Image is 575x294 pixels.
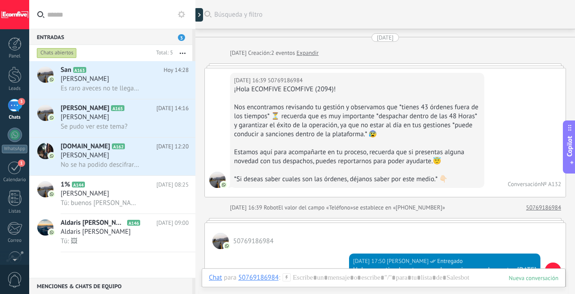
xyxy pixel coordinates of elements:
div: Hola, no entiendo esto ya que hemos impreso dos cortes [DATE] [353,266,536,275]
span: [PERSON_NAME] [61,113,109,122]
span: [DATE] 09:00 [156,218,189,227]
span: [PERSON_NAME] [61,75,109,84]
img: icon [49,153,55,159]
div: Creación: [230,49,318,58]
span: 50769186984 [209,172,226,188]
span: [PERSON_NAME] [61,104,109,113]
span: Entregado [437,257,463,266]
span: A144 [72,182,85,187]
span: Copilot [565,136,574,157]
a: 50769186984 [526,203,561,212]
span: Tú: buenos [PERSON_NAME], la tabla de Titanio la puedes verificar en el ID 6222 , si deseas qur t... [61,199,139,207]
img: icon [49,115,55,121]
img: icon [49,191,55,197]
span: : [279,273,280,282]
span: 50769186984 [233,237,274,245]
span: 1% [61,180,70,189]
div: [DATE] 16:39 [234,76,268,85]
span: 1 [18,160,25,167]
div: *Si deseas saber cuales son las órdenes, déjanos saber por este medio.* 👇🏻 [234,175,480,184]
div: Chats abiertos [37,48,77,58]
span: A163 [73,67,86,73]
div: Total: 5 [153,49,173,58]
div: Leads [2,86,28,92]
span: Es raro aveces no te llegan los mensajes [61,84,139,93]
span: [DATE] 12:20 [156,142,189,151]
span: No se ha podido descifrar el contenido del mensaje. El mensaje no puede leerse aquí. Por favor, v... [61,160,139,169]
span: 3 [18,98,25,105]
div: [DATE] 17:50 [353,257,387,266]
div: [DATE] [230,49,248,58]
span: 3 [178,34,185,41]
a: avataricon[DOMAIN_NAME]A162[DATE] 12:20[PERSON_NAME]No se ha podido descifrar el contenido del me... [29,138,195,175]
div: [DATE] 16:39 [230,203,264,212]
span: Aldaris [PERSON_NAME] [61,227,131,236]
a: avatariconAldaris [PERSON_NAME]A146[DATE] 09:00Aldaris [PERSON_NAME]Tú: 🖼 [29,214,195,252]
div: ¡Hola ECOMFIVE ECOMFIVE (2094)! [234,85,480,94]
div: Entradas [29,29,192,45]
a: avataricon1%A144[DATE] 08:25[PERSON_NAME]Tú: buenos [PERSON_NAME], la tabla de Titanio la puedes ... [29,176,195,214]
span: A146 [127,220,140,226]
span: 50769186984 [212,233,229,249]
img: icon [49,229,55,236]
span: se establece en «[PHONE_NUMBER]» [353,203,445,212]
div: Estamos aquí para acompañarte en tu proceso, recuerda que si presentas alguna novedad con tus des... [234,148,480,166]
div: Calendario [2,177,28,183]
span: para [224,273,236,282]
div: Panel [2,53,28,59]
span: 50769186984 [268,76,303,85]
div: Nos encontramos revisando tu gestión y observamos que *tienes 43 órdenes fuera de los tiempos* ⏳ ... [234,103,480,139]
span: El valor del campo «Teléfono» [278,203,353,212]
span: [PERSON_NAME] [61,189,109,198]
a: Expandir [296,49,318,58]
span: Hoy 14:28 [164,66,189,75]
div: Conversación [508,180,541,188]
div: № A132 [541,180,561,188]
span: [DATE] 14:16 [156,104,189,113]
span: A165 [111,105,124,111]
img: com.amocrm.amocrmwa.svg [221,182,227,188]
div: WhatsApp [2,145,27,153]
div: Chats [2,115,28,120]
img: icon [49,76,55,83]
div: Menciones & Chats de equipo [29,278,192,294]
span: [PERSON_NAME] [61,151,109,160]
a: avataricon[PERSON_NAME]A165[DATE] 14:16[PERSON_NAME]Se pudo ver este tema? [29,99,195,137]
div: Mostrar [194,8,203,22]
span: A162 [112,143,125,149]
span: 2 eventos [271,49,295,58]
span: Búsqueda y filtro [214,10,566,19]
span: San [61,66,71,75]
span: Tú: 🖼 [61,237,78,245]
span: Deiverth Rodriguez [545,263,561,279]
span: [DATE] 08:25 [156,180,189,189]
div: Listas [2,209,28,214]
div: Correo [2,238,28,244]
div: [DATE] [377,33,394,42]
span: Aldaris [PERSON_NAME] [61,218,125,227]
img: com.amocrm.amocrmwa.svg [224,243,230,249]
span: Robot [264,204,278,211]
span: [DOMAIN_NAME] [61,142,110,151]
span: Se pudo ver este tema? [61,122,128,131]
a: avatariconSanA163Hoy 14:28[PERSON_NAME]Es raro aveces no te llegan los mensajes [29,61,195,99]
div: 50769186984 [238,273,279,281]
span: Deiverth Rodriguez (Oficina de Venta) [387,257,429,266]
